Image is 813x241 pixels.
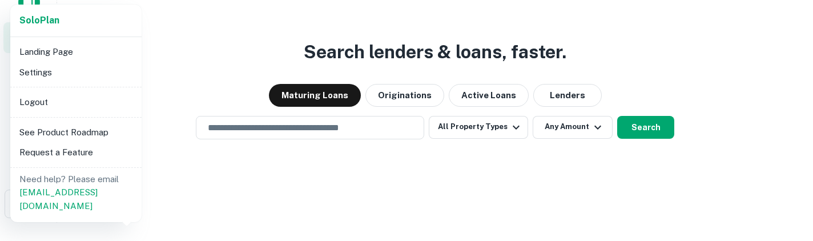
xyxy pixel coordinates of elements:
[15,42,137,62] li: Landing Page
[19,15,59,26] strong: Solo Plan
[15,62,137,83] li: Settings
[19,187,98,211] a: [EMAIL_ADDRESS][DOMAIN_NAME]
[756,150,813,204] iframe: Chat Widget
[15,122,137,143] li: See Product Roadmap
[15,92,137,113] li: Logout
[19,172,132,213] p: Need help? Please email
[15,142,137,163] li: Request a Feature
[19,14,59,27] a: SoloPlan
